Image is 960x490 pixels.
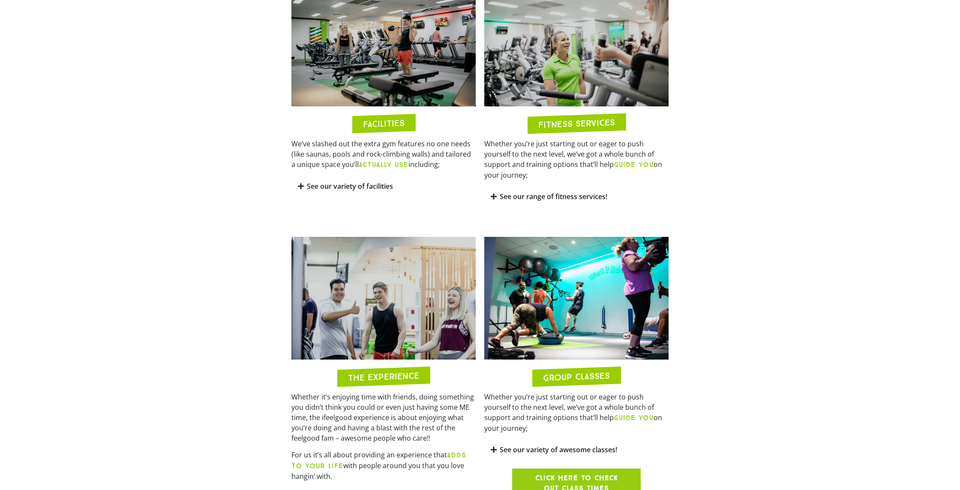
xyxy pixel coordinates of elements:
div: See our range of fitness services! [484,187,669,207]
div: See our variety of facilities [291,176,476,197]
h2: FITNESS SERVICES [538,118,615,129]
p: Whether you’re just starting out or eager to push yourself to the next level, we’ve got a whole b... [484,139,669,180]
h2: FACILITIES [363,119,405,129]
b: ADDS TO YOUR LIFE [291,451,466,470]
b: ACTUALLY USE [359,160,408,169]
div: See our variety of awesome classes! [484,440,669,460]
a: See our variety of awesome classes! [500,445,617,454]
b: GUIDE YOU [614,414,654,422]
h2: THE EXPERIENCE [348,371,419,382]
p: We’ve slashed out the extra gym features no one needs (like saunas, pools and rock-climbing walls... [291,139,476,170]
a: See our variety of facilities [307,181,393,191]
b: GUIDE YOU [614,160,654,169]
h2: GROUP CLASSES [543,372,610,382]
a: See our range of fitness services! [500,192,607,201]
p: Whether it’s enjoying time with friends, doing something you didn’t think you could or even just ... [291,392,476,443]
p: For us it’s all about providing an experience that with people around you that you love hangin’ w... [291,450,476,481]
p: Whether you’re just starting out or eager to push yourself to the next level, we’ve got a whole b... [484,392,669,433]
